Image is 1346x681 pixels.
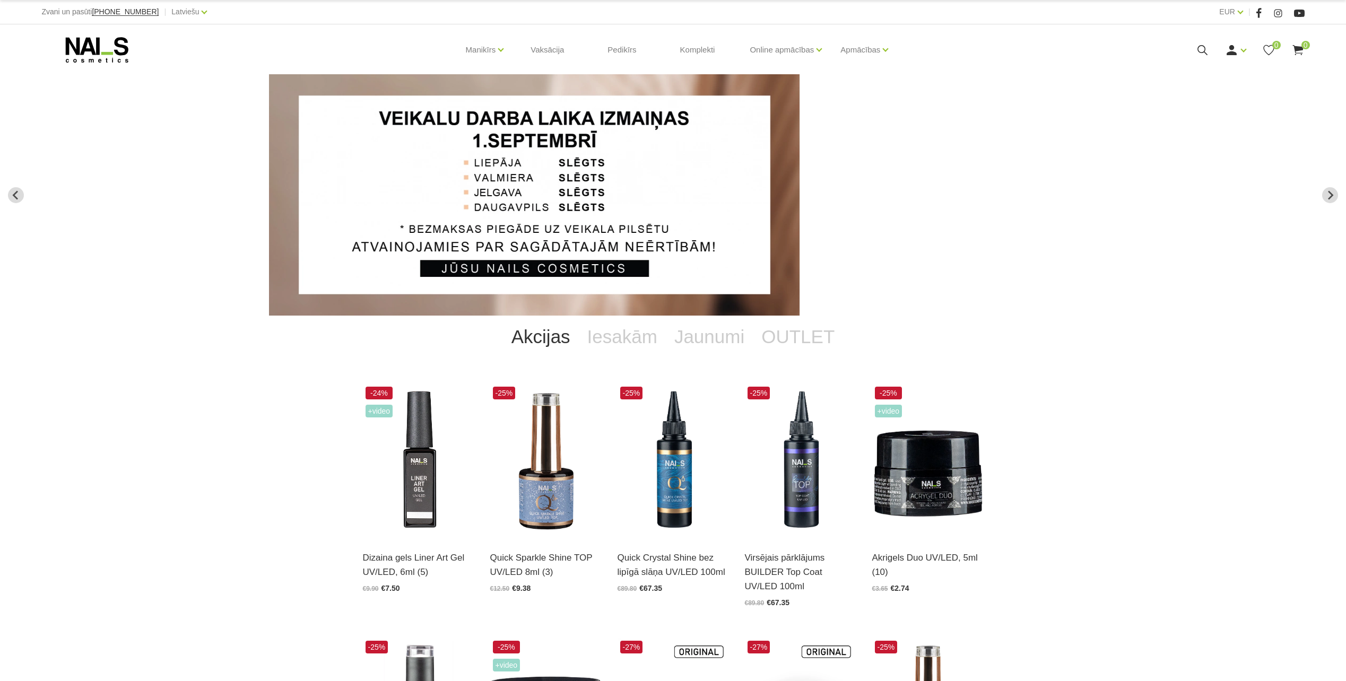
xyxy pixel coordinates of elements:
[872,585,888,592] span: €3.65
[745,551,856,594] a: Virsējais pārklājums BUILDER Top Coat UV/LED 100ml
[493,659,520,671] span: +Video
[618,585,637,592] span: €89.80
[1150,495,1341,644] iframe: chat widget
[363,551,474,579] a: Dizaina gels Liner Art Gel UV/LED, 6ml (5)
[171,5,199,18] a: Latviešu
[666,316,753,358] a: Jaunumi
[618,551,729,579] a: Quick Crystal Shine bez lipīgā slāņa UV/LED 100ml
[1272,41,1281,49] span: 0
[363,585,379,592] span: €9.90
[875,405,902,417] span: +Video
[1272,647,1341,681] iframe: chat widget
[1248,5,1251,19] span: |
[745,599,765,607] span: €89.80
[164,5,166,19] span: |
[503,316,579,358] a: Akcijas
[750,29,814,71] a: Online apmācības
[753,316,843,358] a: OUTLET
[1262,43,1275,57] a: 0
[748,641,770,653] span: -27%
[512,584,531,592] span: €9.38
[490,551,602,579] a: Quick Sparkle Shine TOP UV/LED 8ml (3)
[618,384,729,537] img: Virsējais pārklājums bez lipīgā slāņa un UV zilā pārklājuma. Nodrošina izcilu spīdumu manikīram l...
[366,405,393,417] span: +Video
[8,187,24,203] button: Previous slide
[490,384,602,537] img: Virsējais pārklājums bez lipīgā slāņa ar mirdzuma efektu.Pieejami 3 veidi:* Starlight - ar smalkā...
[366,387,393,399] span: -24%
[579,316,666,358] a: Iesakām
[381,584,400,592] span: €7.50
[1322,187,1338,203] button: Next slide
[748,387,770,399] span: -25%
[366,641,388,653] span: -25%
[872,551,984,579] a: Akrigels Duo UV/LED, 5ml (10)
[41,5,159,19] div: Zvani un pasūti
[639,584,662,592] span: €67.35
[493,387,516,399] span: -25%
[522,24,572,75] a: Vaksācija
[620,387,643,399] span: -25%
[92,7,159,16] span: [PHONE_NUMBER]
[92,8,159,16] a: [PHONE_NUMBER]
[363,384,474,537] img: Liner Art Gel - UV/LED dizaina gels smalku, vienmērīgu, pigmentētu līniju zīmēšanai.Lielisks palī...
[840,29,880,71] a: Apmācības
[672,24,724,75] a: Komplekti
[269,74,1076,316] li: 3 of 13
[1301,41,1310,49] span: 0
[599,24,645,75] a: Pedikīrs
[490,585,510,592] span: €12.50
[872,384,984,537] img: Kas ir AKRIGELS “DUO GEL” un kādas problēmas tas risina?• Tas apvieno ērti modelējamā akrigela un...
[1291,43,1305,57] a: 0
[466,29,496,71] a: Manikīrs
[875,641,898,653] span: -25%
[620,641,643,653] span: -27%
[745,384,856,537] img: Builder Top virsējais pārklājums bez lipīgā slāņa gēllakas/gēla pārklājuma izlīdzināšanai un nost...
[875,387,902,399] span: -25%
[891,584,909,592] span: €2.74
[1219,5,1235,18] a: EUR
[767,598,789,607] span: €67.35
[493,641,520,653] span: -25%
